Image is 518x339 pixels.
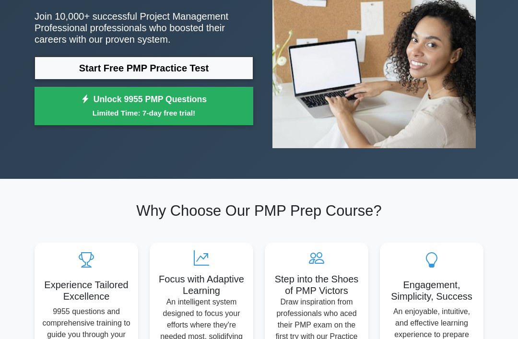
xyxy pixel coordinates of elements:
[388,279,476,302] h5: Engagement, Simplicity, Success
[35,11,253,45] p: Join 10,000+ successful Project Management Professional professionals who boosted their careers w...
[35,57,253,80] a: Start Free PMP Practice Test
[157,273,246,296] h5: Focus with Adaptive Learning
[35,202,483,220] h2: Why Choose Our PMP Prep Course?
[47,107,241,118] small: Limited Time: 7-day free trial!
[272,273,361,296] h5: Step into the Shoes of PMP Victors
[35,87,253,125] a: Unlock 9955 PMP QuestionsLimited Time: 7-day free trial!
[42,279,130,302] h5: Experience Tailored Excellence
